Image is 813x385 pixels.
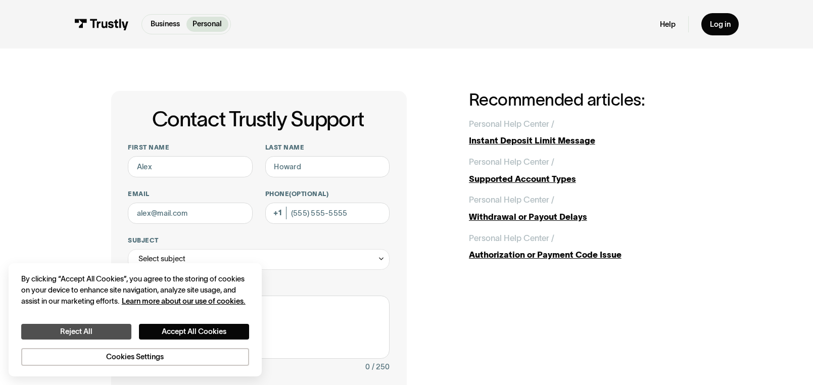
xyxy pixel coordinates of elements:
label: First name [128,143,252,152]
button: Reject All [21,324,131,340]
div: / 250 [372,361,390,373]
div: Instant Deposit Limit Message [469,134,702,147]
a: Log in [701,13,739,35]
label: Subject [128,236,390,245]
span: (Optional) [289,190,328,198]
div: Supported Account Types [469,173,702,185]
input: alex@mail.com [128,203,252,224]
h2: Recommended articles: [469,91,702,110]
div: Withdrawal or Payout Delays [469,211,702,223]
a: Help [660,20,676,29]
div: Authorization or Payment Code Issue [469,249,702,261]
div: Select subject [138,253,185,265]
input: Howard [265,156,390,177]
div: Select subject [128,249,390,270]
p: Personal [193,19,222,30]
div: Personal Help Center / [469,232,554,245]
input: Alex [128,156,252,177]
div: Cookie banner [9,263,262,376]
div: Personal Help Center / [469,194,554,206]
div: By clicking “Accept All Cookies”, you agree to the storing of cookies on your device to enhance s... [21,274,249,307]
label: Phone [265,190,390,199]
div: Personal Help Center / [469,118,554,130]
div: Log in [710,20,731,29]
label: Last name [265,143,390,152]
a: Personal Help Center /Instant Deposit Limit Message [469,118,702,147]
button: Cookies Settings [21,348,249,366]
p: Business [151,19,180,30]
a: Business [145,17,186,32]
a: Personal Help Center /Authorization or Payment Code Issue [469,232,702,261]
div: Personal Help Center / [469,156,554,168]
div: 0 [365,361,370,373]
div: Privacy [21,274,249,366]
img: Trustly Logo [74,19,129,30]
a: More information about your privacy, opens in a new tab [122,297,246,305]
a: Personal Help Center /Withdrawal or Payout Delays [469,194,702,223]
a: Personal [186,17,228,32]
h1: Contact Trustly Support [126,108,390,131]
a: Personal Help Center /Supported Account Types [469,156,702,185]
input: (555) 555-5555 [265,203,390,224]
label: Email [128,190,252,199]
button: Accept All Cookies [139,324,249,340]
